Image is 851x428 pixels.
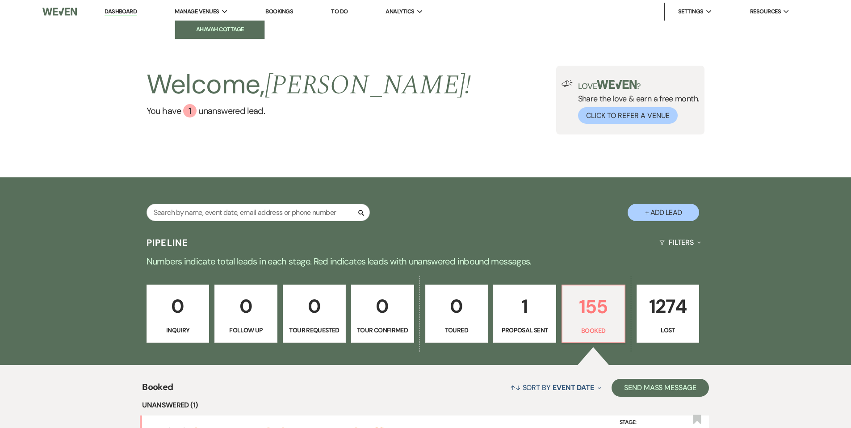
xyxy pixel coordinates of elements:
[104,254,747,269] p: Numbers indicate total leads in each stage. Red indicates leads with unanswered inbound messages.
[568,326,619,336] p: Booked
[431,291,482,321] p: 0
[147,104,471,117] a: You have 1 unanswered lead.
[553,383,594,392] span: Event Date
[351,285,414,343] a: 0Tour Confirmed
[620,418,687,428] label: Stage:
[357,291,408,321] p: 0
[147,236,189,249] h3: Pipeline
[142,380,173,399] span: Booked
[499,291,550,321] p: 1
[289,325,340,335] p: Tour Requested
[642,291,694,321] p: 1274
[431,325,482,335] p: Toured
[562,285,625,343] a: 155Booked
[637,285,700,343] a: 1274Lost
[750,7,781,16] span: Resources
[220,325,272,335] p: Follow Up
[265,65,471,106] span: [PERSON_NAME] !
[265,8,293,15] a: Bookings
[612,379,709,397] button: Send Mass Message
[331,8,348,15] a: To Do
[289,291,340,321] p: 0
[105,8,137,16] a: Dashboard
[562,80,573,87] img: loud-speaker-illustration.svg
[510,383,521,392] span: ↑↓
[147,66,471,104] h2: Welcome,
[42,2,76,21] img: Weven Logo
[573,80,700,124] div: Share the love & earn a free month.
[180,25,260,34] li: Ahavah Cottage
[147,285,210,343] a: 0Inquiry
[628,204,699,221] button: + Add Lead
[578,80,700,90] p: Love ?
[357,325,408,335] p: Tour Confirmed
[499,325,550,335] p: Proposal Sent
[214,285,277,343] a: 0Follow Up
[283,285,346,343] a: 0Tour Requested
[152,325,204,335] p: Inquiry
[220,291,272,321] p: 0
[493,285,556,343] a: 1Proposal Sent
[175,21,264,38] a: Ahavah Cottage
[386,7,414,16] span: Analytics
[147,204,370,221] input: Search by name, event date, email address or phone number
[425,285,488,343] a: 0Toured
[568,292,619,322] p: 155
[507,376,605,399] button: Sort By Event Date
[175,7,219,16] span: Manage Venues
[142,399,709,411] li: Unanswered (1)
[152,291,204,321] p: 0
[656,231,704,254] button: Filters
[642,325,694,335] p: Lost
[578,107,678,124] button: Click to Refer a Venue
[678,7,704,16] span: Settings
[183,104,197,117] div: 1
[597,80,637,89] img: weven-logo-green.svg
